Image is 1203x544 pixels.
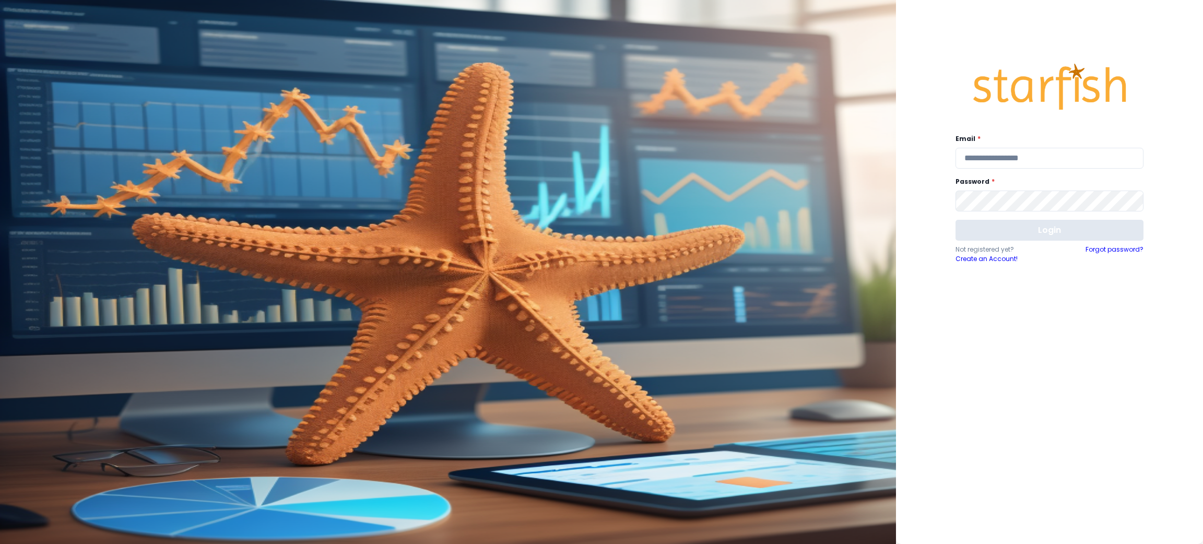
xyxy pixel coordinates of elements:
a: Create an Account! [956,254,1049,264]
img: Logo.42cb71d561138c82c4ab.png [971,54,1128,120]
button: Login [956,220,1143,241]
p: Not registered yet? [956,245,1049,254]
label: Email [956,134,1137,144]
label: Password [956,177,1137,186]
a: Forgot password? [1086,245,1143,264]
